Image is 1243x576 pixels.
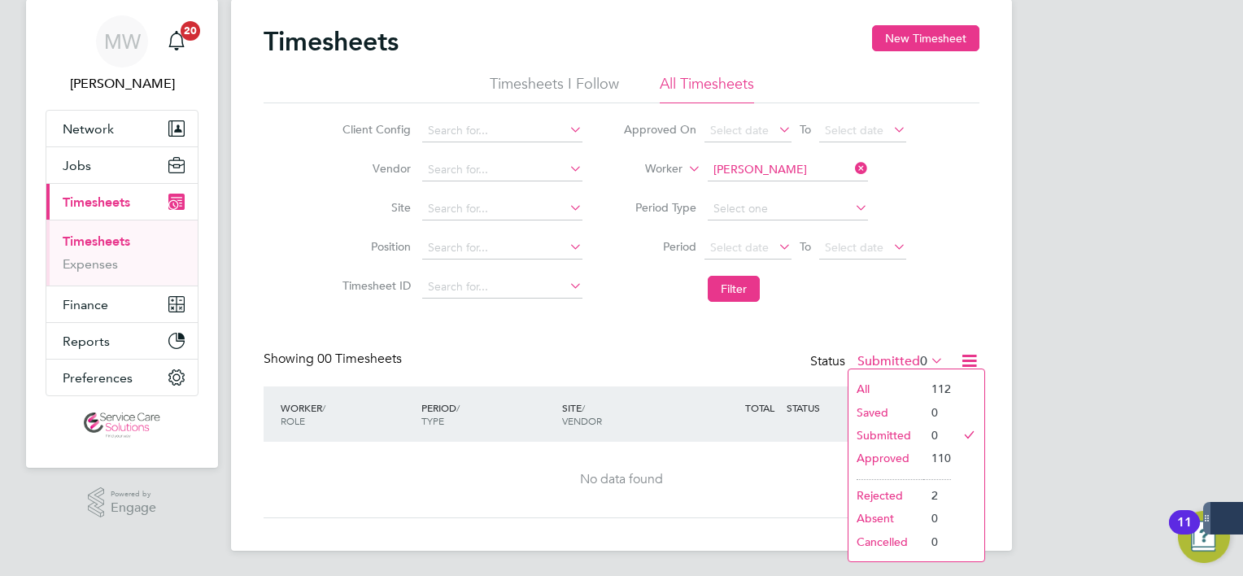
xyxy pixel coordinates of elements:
[338,122,411,137] label: Client Config
[338,278,411,293] label: Timesheet ID
[46,412,198,439] a: Go to home page
[422,276,582,299] input: Search for...
[923,401,951,424] li: 0
[923,507,951,530] li: 0
[46,220,198,286] div: Timesheets
[181,21,200,41] span: 20
[456,401,460,414] span: /
[63,233,130,249] a: Timesheets
[848,447,923,469] li: Approved
[745,401,774,414] span: TOTAL
[872,25,979,51] button: New Timesheet
[417,393,558,435] div: PERIOD
[810,351,947,373] div: Status
[848,484,923,507] li: Rejected
[623,122,696,137] label: Approved On
[338,200,411,215] label: Site
[848,401,923,424] li: Saved
[422,198,582,220] input: Search for...
[338,161,411,176] label: Vendor
[63,256,118,272] a: Expenses
[46,74,198,94] span: Mark White
[848,507,923,530] li: Absent
[46,184,198,220] button: Timesheets
[708,159,868,181] input: Search for...
[825,240,883,255] span: Select date
[422,120,582,142] input: Search for...
[46,286,198,322] button: Finance
[923,484,951,507] li: 2
[46,15,198,94] a: MW[PERSON_NAME]
[623,200,696,215] label: Period Type
[264,351,405,368] div: Showing
[848,377,923,400] li: All
[795,236,816,257] span: To
[923,447,951,469] li: 110
[582,401,585,414] span: /
[490,74,619,103] li: Timesheets I Follow
[63,158,91,173] span: Jobs
[421,414,444,427] span: TYPE
[63,370,133,386] span: Preferences
[104,31,141,52] span: MW
[322,401,325,414] span: /
[63,297,108,312] span: Finance
[46,323,198,359] button: Reports
[338,239,411,254] label: Position
[422,237,582,260] input: Search for...
[46,111,198,146] button: Network
[84,412,160,439] img: servicecare-logo-retina.png
[857,353,944,369] label: Submitted
[795,119,816,140] span: To
[63,334,110,349] span: Reports
[1178,511,1230,563] button: Open Resource Center, 11 new notifications
[46,147,198,183] button: Jobs
[558,393,699,435] div: SITE
[848,424,923,447] li: Submitted
[708,198,868,220] input: Select one
[160,15,193,68] a: 20
[422,159,582,181] input: Search for...
[623,239,696,254] label: Period
[708,276,760,302] button: Filter
[111,487,156,501] span: Powered by
[660,74,754,103] li: All Timesheets
[920,353,927,369] span: 0
[264,25,399,58] h2: Timesheets
[848,530,923,553] li: Cancelled
[111,501,156,515] span: Engage
[825,123,883,137] span: Select date
[710,123,769,137] span: Select date
[63,194,130,210] span: Timesheets
[281,414,305,427] span: ROLE
[923,424,951,447] li: 0
[63,121,114,137] span: Network
[923,377,951,400] li: 112
[88,487,157,518] a: Powered byEngage
[277,393,417,435] div: WORKER
[783,393,867,422] div: STATUS
[317,351,402,367] span: 00 Timesheets
[710,240,769,255] span: Select date
[923,530,951,553] li: 0
[562,414,602,427] span: VENDOR
[46,360,198,395] button: Preferences
[1177,522,1192,543] div: 11
[280,471,963,488] div: No data found
[609,161,683,177] label: Worker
